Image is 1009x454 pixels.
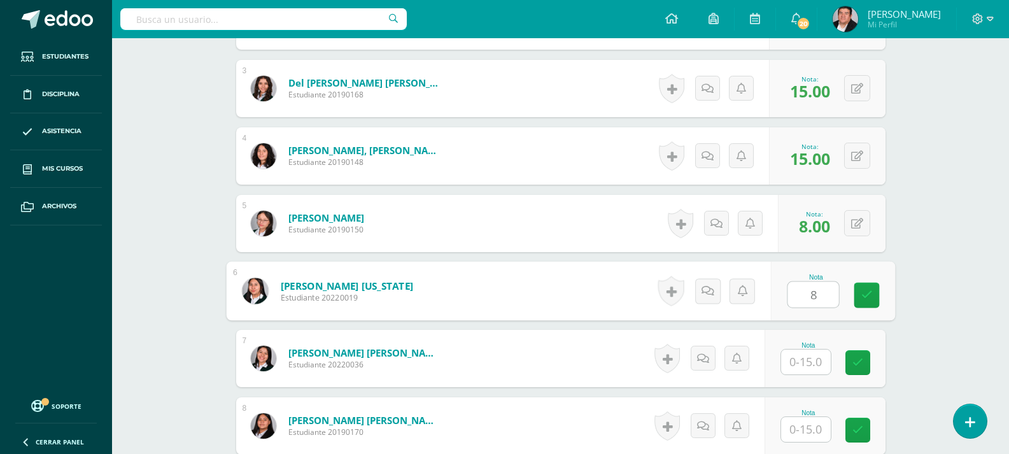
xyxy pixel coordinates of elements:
div: Nota: [790,142,830,151]
a: [PERSON_NAME] [US_STATE] [280,279,413,292]
span: [PERSON_NAME] [868,8,941,20]
span: Estudiantes [42,52,88,62]
input: 0-15.0 [781,350,831,374]
div: Nota [787,274,845,281]
span: Estudiante 20190148 [288,157,441,167]
a: Estudiantes [10,38,102,76]
img: 7f2244263078374503be24be9b9cf0bc.png [251,346,276,371]
span: Estudiante 20190168 [288,89,441,100]
img: 87afdb7c85218a75ccfed931b8d7fe32.png [251,76,276,101]
div: Nota [780,342,836,349]
a: [PERSON_NAME] [PERSON_NAME] [288,346,441,359]
span: Estudiante 20220036 [288,359,441,370]
span: 8.00 [799,215,830,237]
img: 8bea78a11afb96288084d23884a19f38.png [833,6,858,32]
span: Disciplina [42,89,80,99]
a: Soporte [15,397,97,414]
input: Busca un usuario... [120,8,407,30]
span: Mi Perfil [868,19,941,30]
span: Mis cursos [42,164,83,174]
span: Asistencia [42,126,81,136]
img: 53c5da0f4b5b1c5426a4183bb0523844.png [251,211,276,236]
span: Estudiante 20220019 [280,292,413,304]
input: 0-15.0 [781,417,831,442]
div: Nota [780,409,836,416]
span: 15.00 [790,80,830,102]
span: Estudiante 20190170 [288,427,441,437]
span: 15.00 [790,148,830,169]
a: Mis cursos [10,150,102,188]
span: Soporte [52,402,81,411]
div: Nota: [790,74,830,83]
a: Archivos [10,188,102,225]
a: [PERSON_NAME] [288,211,364,224]
img: d6c89f73052d1da239aa334bf20a6ae7.png [251,413,276,439]
div: Nota: [799,209,830,218]
a: [PERSON_NAME], [PERSON_NAME] [288,144,441,157]
span: Archivos [42,201,76,211]
img: 2a5461c2fc248b318202fdef91de8de4.png [242,278,268,304]
a: [PERSON_NAME] [PERSON_NAME] [288,414,441,427]
span: 20 [796,17,810,31]
a: del [PERSON_NAME] [PERSON_NAME] [288,76,441,89]
a: Disciplina [10,76,102,113]
span: Estudiante 20190150 [288,224,364,235]
a: Asistencia [10,113,102,151]
span: Cerrar panel [36,437,84,446]
input: 0-15.0 [787,282,838,308]
img: 967df5f3bf09e84751c4a147b8703c84.png [251,143,276,169]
